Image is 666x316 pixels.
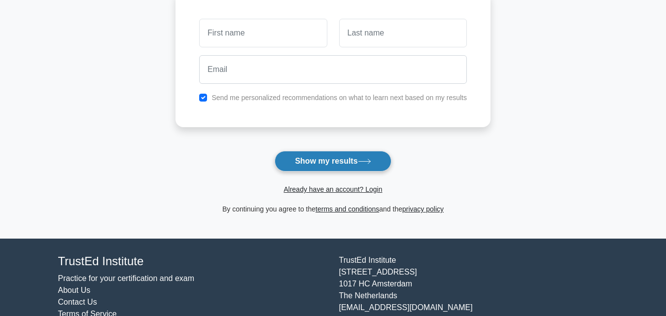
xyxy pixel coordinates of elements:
[170,203,496,215] div: By continuing you agree to the and the
[58,254,327,269] h4: TrustEd Institute
[199,55,467,84] input: Email
[58,298,97,306] a: Contact Us
[58,274,195,282] a: Practice for your certification and exam
[58,286,91,294] a: About Us
[402,205,444,213] a: privacy policy
[211,94,467,102] label: Send me personalized recommendations on what to learn next based on my results
[315,205,379,213] a: terms and conditions
[339,19,467,47] input: Last name
[283,185,382,193] a: Already have an account? Login
[275,151,391,172] button: Show my results
[199,19,327,47] input: First name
